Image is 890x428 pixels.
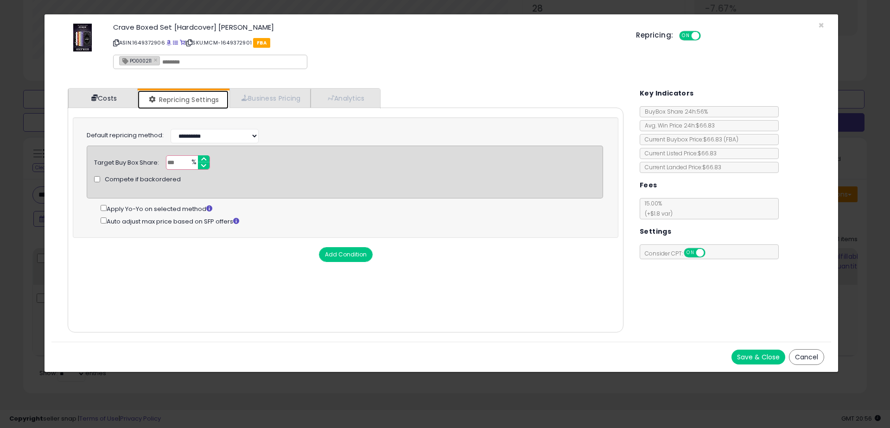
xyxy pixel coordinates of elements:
span: PO000211 [120,57,152,64]
a: × [154,56,159,64]
span: (+$1.8 var) [640,210,673,217]
a: Costs [68,89,138,108]
a: BuyBox page [166,39,172,46]
h5: Key Indicators [640,88,694,99]
span: Current Listed Price: $66.83 [640,149,717,157]
span: ( FBA ) [724,135,738,143]
h5: Repricing: [636,32,673,39]
span: Compete if backordered [105,175,181,184]
div: Target Buy Box Share: [94,155,159,167]
div: Auto adjust max price based on SFP offers [101,216,603,226]
span: × [818,19,824,32]
a: All offer listings [173,39,178,46]
span: ON [680,32,692,40]
button: Cancel [789,349,824,365]
span: ON [685,249,696,257]
span: BuyBox Share 24h: 56% [640,108,708,115]
span: Consider CPT: [640,249,718,257]
h3: Crave Boxed Set [Hardcover] [PERSON_NAME] [113,24,623,31]
span: Current Landed Price: $66.83 [640,163,721,171]
p: ASIN: 1649372906 | SKU: MCM-1649372901 [113,35,623,50]
span: $66.83 [703,135,738,143]
a: Business Pricing [229,89,311,108]
div: Apply Yo-Yo on selected method [101,203,603,214]
h5: Settings [640,226,671,237]
label: Default repricing method: [87,131,164,140]
button: Save & Close [731,350,785,364]
span: Current Buybox Price: [640,135,738,143]
span: FBA [253,38,270,48]
a: Your listing only [180,39,185,46]
span: % [186,156,201,170]
span: OFF [704,249,718,257]
span: OFF [699,32,714,40]
span: 15.00 % [640,199,673,217]
h5: Fees [640,179,657,191]
span: Avg. Win Price 24h: $66.83 [640,121,715,129]
a: Repricing Settings [138,90,229,109]
a: Analytics [311,89,379,108]
img: 51kSzy+8ClL._SL60_.jpg [73,24,92,51]
button: Add Condition [319,247,373,262]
